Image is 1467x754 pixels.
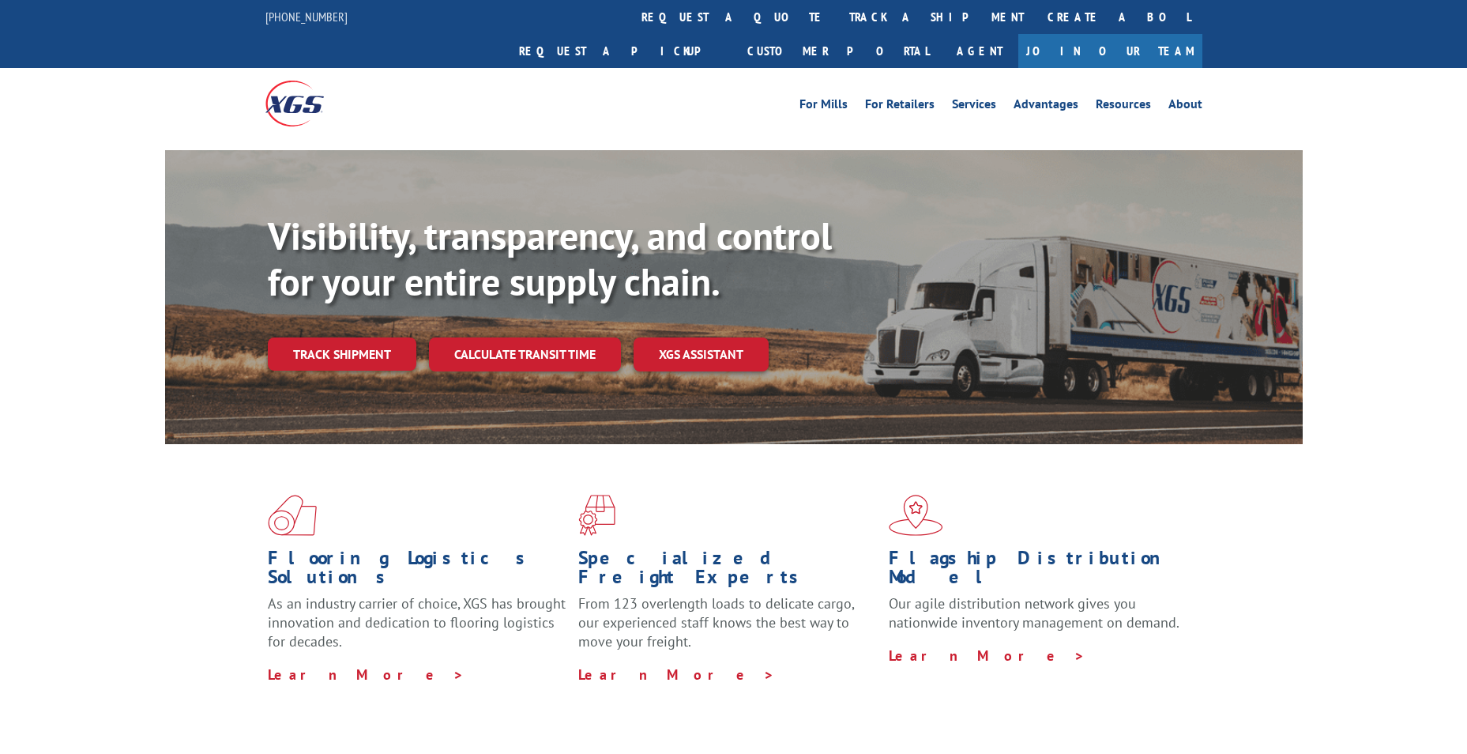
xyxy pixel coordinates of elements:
a: Resources [1096,98,1151,115]
a: Advantages [1014,98,1078,115]
img: xgs-icon-focused-on-flooring-red [578,495,615,536]
h1: Flooring Logistics Solutions [268,549,566,594]
a: For Mills [799,98,848,115]
span: Our agile distribution network gives you nationwide inventory management on demand. [889,594,1179,631]
span: As an industry carrier of choice, XGS has brought innovation and dedication to flooring logistics... [268,594,566,650]
a: Learn More > [889,647,1085,665]
a: Services [952,98,996,115]
a: For Retailers [865,98,935,115]
a: Agent [941,34,1018,68]
a: Calculate transit time [429,337,621,371]
img: xgs-icon-total-supply-chain-intelligence-red [268,495,317,536]
img: xgs-icon-flagship-distribution-model-red [889,495,943,536]
a: [PHONE_NUMBER] [265,9,348,25]
a: Request a pickup [507,34,735,68]
h1: Flagship Distribution Model [889,549,1187,594]
a: Track shipment [268,337,416,371]
a: Customer Portal [735,34,941,68]
a: Join Our Team [1018,34,1202,68]
a: Learn More > [578,665,775,684]
a: About [1168,98,1202,115]
b: Visibility, transparency, and control for your entire supply chain. [268,211,832,306]
h1: Specialized Freight Experts [578,549,877,594]
a: XGS ASSISTANT [634,337,769,371]
p: From 123 overlength loads to delicate cargo, our experienced staff knows the best way to move you... [578,594,877,665]
a: Learn More > [268,665,465,684]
